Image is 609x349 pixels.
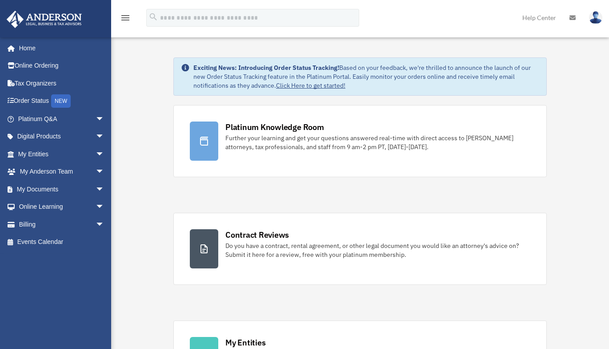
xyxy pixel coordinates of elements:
[173,213,547,285] a: Contract Reviews Do you have a contract, rental agreement, or other legal document you would like...
[6,180,118,198] a: My Documentsarrow_drop_down
[193,63,539,90] div: Based on your feedback, we're thrilled to announce the launch of our new Order Status Tracking fe...
[6,57,118,75] a: Online Ordering
[120,16,131,23] a: menu
[173,105,547,177] a: Platinum Knowledge Room Further your learning and get your questions answered real-time with dire...
[6,39,113,57] a: Home
[148,12,158,22] i: search
[6,163,118,181] a: My Anderson Teamarrow_drop_down
[6,198,118,216] a: Online Learningarrow_drop_down
[193,64,339,72] strong: Exciting News: Introducing Order Status Tracking!
[225,337,265,348] div: My Entities
[6,145,118,163] a: My Entitiesarrow_drop_down
[225,134,530,151] div: Further your learning and get your questions answered real-time with direct access to [PERSON_NAM...
[589,11,602,24] img: User Pic
[96,198,113,216] span: arrow_drop_down
[96,128,113,146] span: arrow_drop_down
[96,163,113,181] span: arrow_drop_down
[6,233,118,251] a: Events Calendar
[4,11,84,28] img: Anderson Advisors Platinum Portal
[6,74,118,92] a: Tax Organizers
[96,215,113,234] span: arrow_drop_down
[6,92,118,110] a: Order StatusNEW
[51,94,71,108] div: NEW
[6,128,118,146] a: Digital Productsarrow_drop_down
[225,122,324,133] div: Platinum Knowledge Room
[6,110,118,128] a: Platinum Q&Aarrow_drop_down
[96,180,113,199] span: arrow_drop_down
[96,110,113,128] span: arrow_drop_down
[225,241,530,259] div: Do you have a contract, rental agreement, or other legal document you would like an attorney's ad...
[276,81,345,89] a: Click Here to get started!
[120,12,131,23] i: menu
[96,145,113,163] span: arrow_drop_down
[225,229,289,240] div: Contract Reviews
[6,215,118,233] a: Billingarrow_drop_down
